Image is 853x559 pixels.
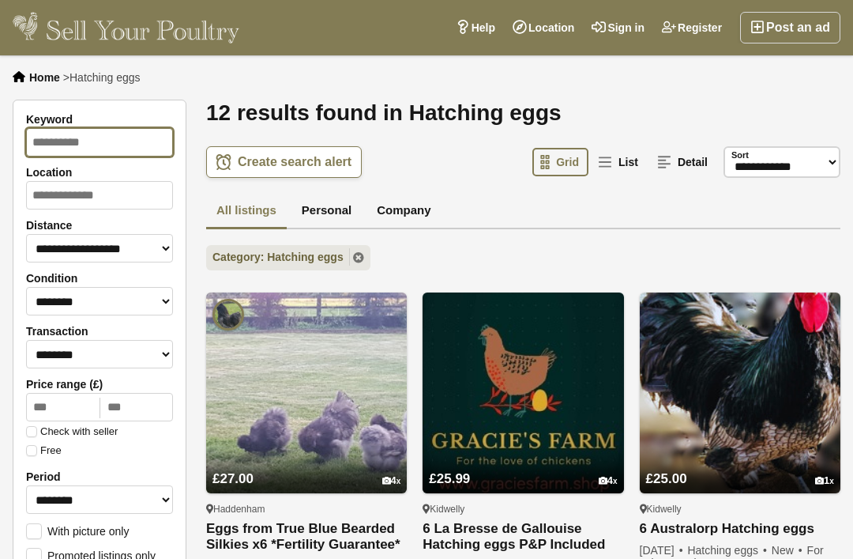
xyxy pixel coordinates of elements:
span: [DATE] [640,544,685,557]
a: Help [447,12,504,43]
li: > [63,71,141,84]
span: Create search alert [238,154,351,170]
span: £27.00 [212,471,254,486]
div: 4 [599,475,618,487]
label: Distance [26,219,173,232]
a: Location [504,12,583,43]
a: Sign in [583,12,653,43]
label: Period [26,470,173,483]
label: Price range (£) [26,378,173,391]
a: Eggs from True Blue Bearded Silkies x6 *Fertility Guarantee* [206,521,407,553]
a: Detail [649,148,717,176]
div: 1 [815,475,834,487]
a: Grid [532,148,588,176]
div: 4 [382,475,401,487]
span: List [618,156,638,168]
img: Sell Your Poultry [13,12,239,43]
label: Condition [26,272,173,285]
img: 6 Australorp Hatching eggs [640,293,840,493]
a: All listings [206,194,287,230]
img: Dallambay [212,299,244,330]
div: Kidwelly [640,503,840,516]
a: 6 Australorp Hatching eggs [640,521,840,538]
div: Haddenham [206,503,407,516]
a: Post an ad [740,12,840,43]
a: 6 La Bresse de Gallouise Hatching eggs P&P Included Tracked 24 [423,521,623,553]
span: New [772,544,804,557]
label: Free [26,445,62,456]
span: £25.99 [429,471,470,486]
img: Eggs from True Blue Bearded Silkies x6 *Fertility Guarantee* [206,293,407,493]
a: Personal [291,194,362,230]
a: Register [653,12,731,43]
label: With picture only [26,523,129,538]
label: Keyword [26,113,173,126]
a: Company [366,194,441,230]
label: Location [26,166,173,179]
span: Hatching eggs [687,544,768,557]
span: Detail [678,156,708,168]
label: Transaction [26,325,173,338]
a: List [590,148,648,176]
h1: 12 results found in Hatching eggs [206,100,840,127]
label: Check with seller [26,426,118,437]
a: Home [29,71,60,84]
div: Kidwelly [423,503,623,516]
a: Create search alert [206,146,362,178]
a: £25.99 4 [423,441,623,493]
span: Hatching eggs [70,71,141,84]
a: Category: Hatching eggs [206,245,370,270]
label: Sort [731,149,749,162]
span: £25.00 [646,471,687,486]
span: Grid [556,156,579,168]
a: £27.00 4 [206,441,407,493]
img: 6 La Bresse de Gallouise Hatching eggs P&P Included Tracked 24 [423,293,623,493]
a: £25.00 1 [640,441,840,493]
